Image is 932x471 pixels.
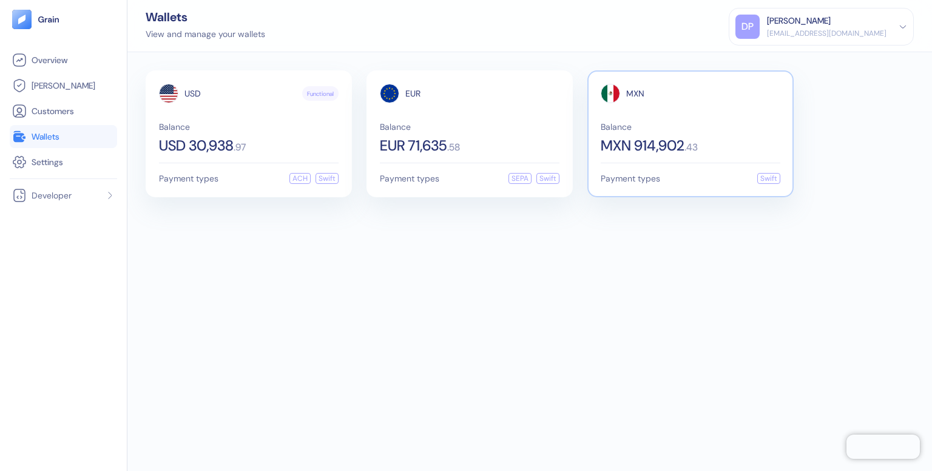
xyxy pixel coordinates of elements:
div: [PERSON_NAME] [767,15,831,27]
span: . 43 [684,143,698,152]
a: Customers [12,104,115,118]
div: ACH [289,173,311,184]
a: [PERSON_NAME] [12,78,115,93]
span: Wallets [32,130,59,143]
a: Wallets [12,129,115,144]
span: Payment types [159,174,218,183]
div: SEPA [508,173,532,184]
span: Settings [32,156,63,168]
span: Balance [601,123,780,131]
div: [EMAIL_ADDRESS][DOMAIN_NAME] [767,28,886,39]
span: USD 30,938 [159,138,234,153]
img: logo-tablet-V2.svg [12,10,32,29]
div: Swift [536,173,559,184]
span: Customers [32,105,74,117]
span: Functional [307,89,334,98]
div: DP [735,15,760,39]
div: Swift [757,173,780,184]
span: Overview [32,54,67,66]
span: Balance [380,123,559,131]
span: EUR [405,89,420,98]
span: EUR 71,635 [380,138,447,153]
span: . 97 [234,143,246,152]
span: [PERSON_NAME] [32,80,95,92]
div: Wallets [146,11,265,23]
div: Swift [316,173,339,184]
span: Payment types [380,174,439,183]
a: Overview [12,53,115,67]
span: . 58 [447,143,460,152]
span: Balance [159,123,339,131]
span: MXN 914,902 [601,138,684,153]
span: Developer [32,189,72,202]
img: logo [38,15,60,24]
span: Payment types [601,174,660,183]
a: Settings [12,155,115,169]
span: USD [184,89,201,98]
div: View and manage your wallets [146,28,265,41]
iframe: Chatra live chat [846,435,920,459]
span: MXN [626,89,644,98]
